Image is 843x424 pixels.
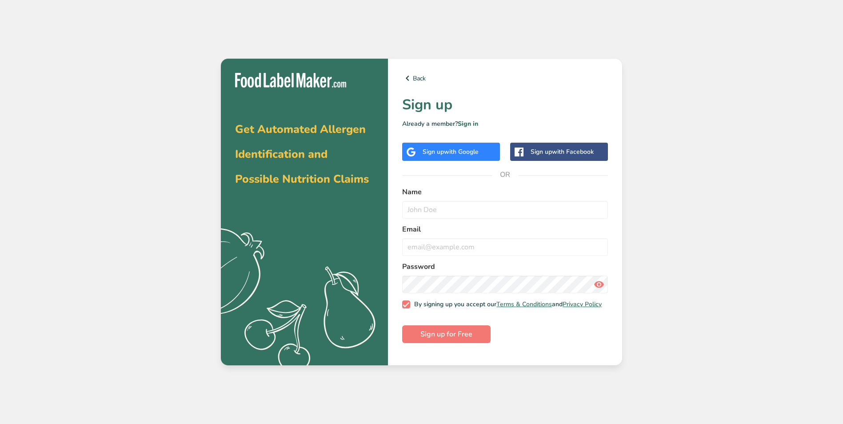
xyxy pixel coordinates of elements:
[402,238,608,256] input: email@example.com
[235,122,369,187] span: Get Automated Allergen Identification and Possible Nutrition Claims
[423,147,479,156] div: Sign up
[402,94,608,116] h1: Sign up
[531,147,594,156] div: Sign up
[563,300,602,308] a: Privacy Policy
[402,201,608,219] input: John Doe
[444,148,479,156] span: with Google
[420,329,472,340] span: Sign up for Free
[235,73,346,88] img: Food Label Maker
[402,73,608,84] a: Back
[458,120,478,128] a: Sign in
[410,300,602,308] span: By signing up you accept our and
[492,161,519,188] span: OR
[496,300,552,308] a: Terms & Conditions
[402,224,608,235] label: Email
[402,261,608,272] label: Password
[402,187,608,197] label: Name
[402,325,491,343] button: Sign up for Free
[552,148,594,156] span: with Facebook
[402,119,608,128] p: Already a member?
